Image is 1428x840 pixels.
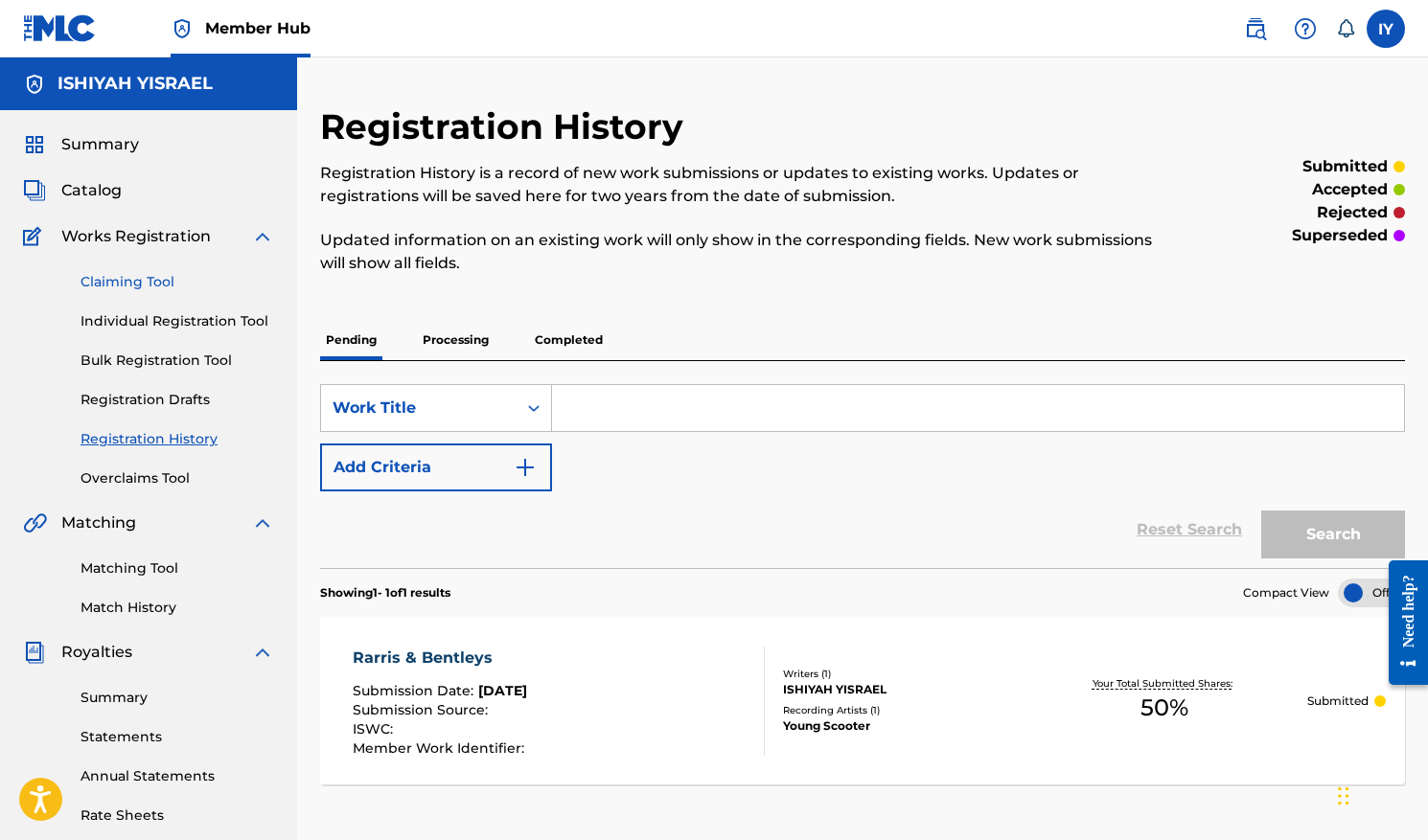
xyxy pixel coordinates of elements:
[81,766,274,786] a: Annual Statements
[1374,540,1428,704] iframe: Resource Center
[61,641,132,664] span: Royalties
[1336,19,1355,38] div: Notifications
[353,720,398,738] span: ISWC :
[1292,224,1388,247] p: superseded
[1294,17,1317,40] img: help
[1338,767,1349,825] div: Drag
[23,133,139,156] a: SummarySummary
[353,701,493,718] span: Submission Source :
[23,133,46,156] img: Summary
[1244,17,1267,40] img: search
[1307,692,1369,710] p: Submitted
[205,17,311,39] span: Member Hub
[81,468,274,488] a: Overclaims Tool
[81,727,274,747] a: Statements
[1093,676,1237,691] p: Your Total Submitted Shares:
[353,739,529,757] span: Member Work Identifier :
[320,105,693,148] h2: Registration History
[783,717,1023,735] div: Young Scooter
[333,397,505,420] div: Work Title
[320,162,1156,208] p: Registration History is a record of new work submissions or updates to existing works. Updates or...
[1317,201,1388,224] p: rejected
[171,17,194,40] img: Top Rightsholder
[1140,691,1188,725] span: 50 %
[478,682,527,699] span: [DATE]
[23,73,46,96] img: Accounts
[61,225,211,248] span: Works Registration
[251,511,274,534] img: expand
[81,390,274,410] a: Registration Drafts
[251,641,274,664] img: expand
[23,179,46,202] img: Catalog
[23,511,47,534] img: Matching
[417,320,495,360] p: Processing
[81,558,274,579] a: Matching Tool
[320,384,1405,568] form: Search Form
[23,179,122,202] a: CatalogCatalog
[1302,155,1388,178] p: submitted
[320,584,450,602] p: Showing 1 - 1 of 1 results
[783,681,1023,698] div: ISHIYAH YISRAEL
[783,703,1023,717] div: Recording Artists ( 1 )
[81,272,274,292] a: Claiming Tool
[81,311,274,331] a: Individual Registration Tool
[320,443,552,491] button: Add Criteria
[1332,748,1428,840] iframe: Chat Widget
[23,225,48,248] img: Works Registration
[320,320,382,360] p: Pending
[1367,10,1405,48] div: User Menu
[61,511,136,534] span: Matching
[81,351,274,371] a: Bulk Registration Tool
[1243,584,1329,602] span: Compact View
[514,456,537,479] img: 9d2ae6d4665cec9f34b9.svg
[81,598,274,618] a: Match History
[251,225,274,248] img: expand
[61,179,122,202] span: Catalog
[320,229,1156,275] p: Updated information on an existing work will only show in the corresponding fields. New work subm...
[353,682,478,699] span: Submission Date :
[61,133,139,156] span: Summary
[1236,10,1275,48] a: Public Search
[783,667,1023,681] div: Writers ( 1 )
[81,429,274,449] a: Registration History
[81,688,274,708] a: Summary
[23,641,46,664] img: Royalties
[1286,10,1324,48] div: Help
[81,806,274,826] a: Rate Sheets
[353,647,529,670] div: Rarris & Bentleys
[23,14,97,42] img: MLC Logo
[58,73,213,95] h5: ISHIYAH YISRAEL
[320,617,1405,784] a: Rarris & BentleysSubmission Date:[DATE]Submission Source:ISWC:Member Work Identifier:Writers (1)I...
[529,320,609,360] p: Completed
[1312,178,1388,201] p: accepted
